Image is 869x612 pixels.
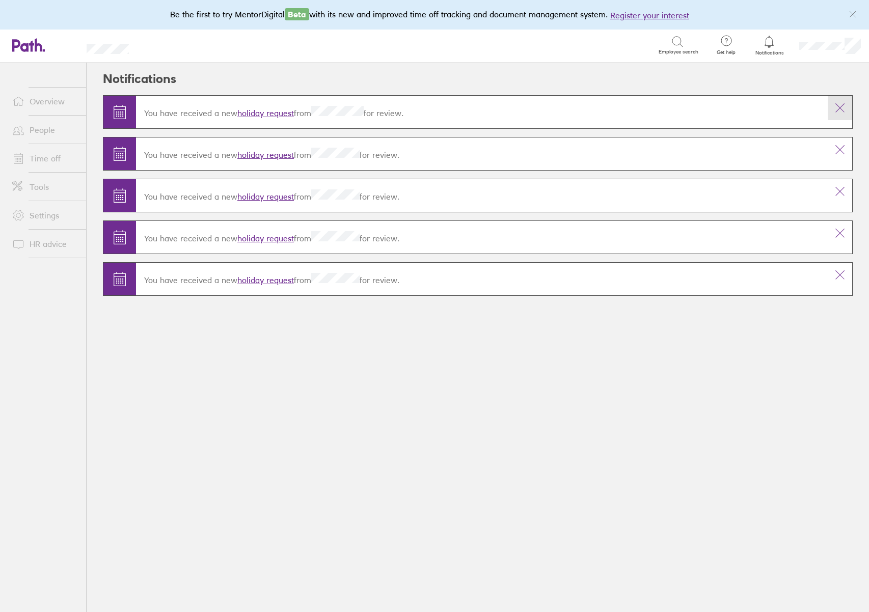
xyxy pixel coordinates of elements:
[610,9,689,21] button: Register your interest
[170,8,699,21] div: Be the first to try MentorDigital with its new and improved time off tracking and document manage...
[237,233,294,243] a: holiday request
[237,275,294,285] a: holiday request
[710,49,743,55] span: Get help
[237,191,294,202] a: holiday request
[144,231,820,243] p: You have received a new from for review.
[144,273,820,285] p: You have received a new from for review.
[156,40,182,49] div: Search
[4,205,86,226] a: Settings
[4,120,86,140] a: People
[103,63,176,95] h2: Notifications
[144,148,820,160] p: You have received a new from for review.
[4,91,86,112] a: Overview
[4,234,86,254] a: HR advice
[237,150,294,160] a: holiday request
[285,8,309,20] span: Beta
[4,177,86,197] a: Tools
[753,50,786,56] span: Notifications
[237,108,294,118] a: holiday request
[144,106,820,118] p: You have received a new from for review.
[4,148,86,169] a: Time off
[144,189,820,202] p: You have received a new from for review.
[659,49,698,55] span: Employee search
[753,35,786,56] a: Notifications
